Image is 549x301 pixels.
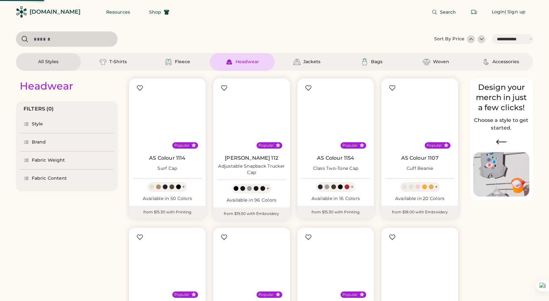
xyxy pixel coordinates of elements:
div: Brand [32,139,46,145]
img: Carhartt CT104597 Watch Cap 2.0 [301,231,370,300]
div: from $18.00 with Embroidery [381,206,458,218]
div: + [182,184,185,191]
img: T-Shirts Icon [99,58,107,66]
a: AS Colour 1107 [401,155,439,161]
button: Retrieve an order [468,6,480,18]
div: [DOMAIN_NAME] [30,8,80,16]
div: + [266,185,269,192]
button: Popular Style [276,292,280,297]
button: Resources [99,6,138,18]
img: YP Classics 6245CM Dad’s Cap [217,231,286,300]
div: Accessories [492,59,519,65]
div: Fleece [175,59,190,65]
div: Login [492,9,505,15]
div: Fabric Weight [32,157,65,164]
img: Headwear Icon [225,58,233,66]
button: Popular Style [444,143,449,148]
img: Rendered Logo - Screens [16,6,27,17]
img: Valucap VC300A Adult Bio-Washed Classic Dad’s Cap [385,231,454,300]
div: Adjustable Snapback Trucker Cap [217,163,286,176]
div: Popular [427,143,442,148]
div: Headwear [20,80,73,92]
button: Shop [141,6,177,18]
div: | Sign up [505,9,525,15]
div: Headwear [236,59,259,65]
div: Jackets [303,59,320,65]
div: Bags [371,59,382,65]
span: Search [440,10,456,14]
div: Popular [174,143,189,148]
a: AS Colour 1114 [149,155,185,161]
div: All Styles [38,59,58,65]
div: from $15.30 with Printing [129,206,206,218]
img: Accessories Icon [482,58,490,66]
div: from $19.50 with Embroidery [213,207,290,220]
div: Popular [174,292,189,297]
div: Sort By Price [434,36,464,42]
img: Woven Icon [423,58,430,66]
h2: Choose a style to get started. [473,117,529,132]
a: [PERSON_NAME] 112 [225,155,278,161]
div: Surf Cap [157,165,177,172]
div: + [435,184,438,191]
img: AS Colour 1107 Cuff Beanie [385,82,454,151]
button: Popular Style [360,292,364,297]
img: Richardson 112 Adjustable Snapback Trucker Cap [217,82,286,151]
div: + [351,184,353,191]
img: AS Colour 1114 Surf Cap [133,82,202,151]
div: FILTERS (0) [24,105,54,113]
iframe: Front Chat [519,272,546,300]
button: Popular Style [360,143,364,148]
div: Available in 96 Colors [217,197,286,204]
div: Popular [342,292,358,297]
div: Class Two-Tone Cap [313,165,359,172]
img: Image of Lisa Congdon Eye Print on T-Shirt and Hat [473,152,529,197]
div: Woven [433,59,449,65]
button: Popular Style [191,143,196,148]
div: Popular [258,292,274,297]
div: Popular [258,143,274,148]
img: Jackets Icon [293,58,301,66]
img: Bags Icon [361,58,368,66]
img: Weld Mfg. FTS Brushed Cotton Field Trip™ Snapback Hat [133,231,202,300]
div: Style [32,121,43,127]
button: Popular Style [276,143,280,148]
div: Design your merch in just a few clicks! [473,82,529,113]
span: Shop [149,10,161,14]
div: T-Shirts [109,59,127,65]
img: Fleece Icon [165,58,172,66]
div: Cuff Beanie [407,165,433,172]
div: from $15.30 with Printing [298,206,374,218]
div: Available in 50 Colors [133,196,202,202]
button: Popular Style [191,292,196,297]
button: Search [424,6,464,18]
img: AS Colour 1154 Class Two-Tone Cap [301,82,370,151]
div: Available in 16 Colors [301,196,370,202]
div: Available in 20 Colors [385,196,454,202]
div: Popular [342,143,358,148]
div: Fabric Content [32,175,67,182]
a: AS Colour 1154 [317,155,354,161]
